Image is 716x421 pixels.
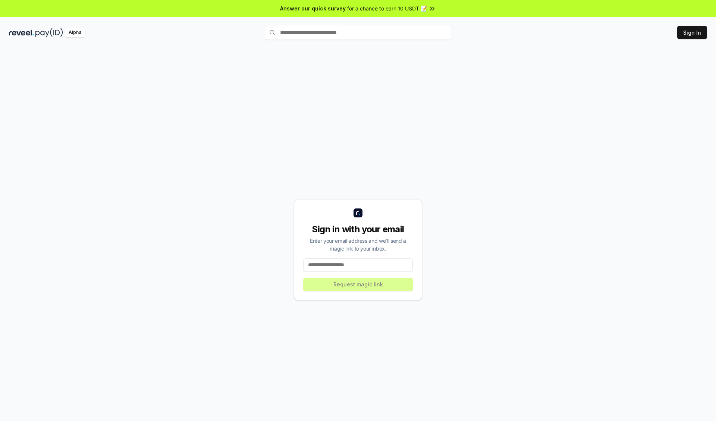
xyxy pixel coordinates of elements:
span: Answer our quick survey [280,4,346,12]
span: for a chance to earn 10 USDT 📝 [347,4,427,12]
button: Sign In [677,26,707,39]
div: Enter your email address and we’ll send a magic link to your inbox. [303,237,413,252]
div: Sign in with your email [303,223,413,235]
img: reveel_dark [9,28,34,37]
img: pay_id [35,28,63,37]
div: Alpha [65,28,85,37]
img: logo_small [354,208,362,217]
